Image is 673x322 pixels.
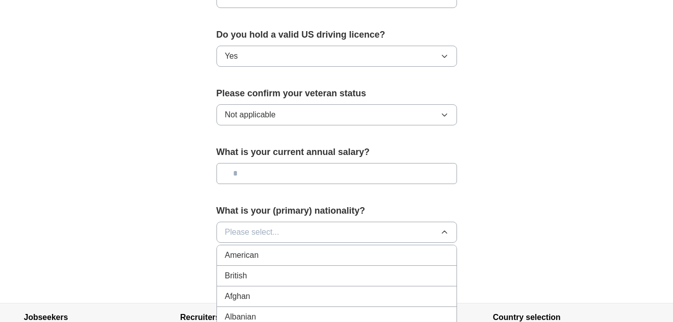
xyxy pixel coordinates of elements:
span: Please select... [225,226,280,238]
label: What is your (primary) nationality? [216,204,457,218]
span: Yes [225,50,238,62]
span: American [225,249,259,261]
span: Not applicable [225,109,276,121]
label: What is your current annual salary? [216,145,457,159]
label: Do you hold a valid US driving licence? [216,28,457,42]
span: Afghan [225,290,251,302]
button: Yes [216,46,457,67]
label: Please confirm your veteran status [216,87,457,100]
button: Please select... [216,222,457,243]
button: Not applicable [216,104,457,125]
span: British [225,270,247,282]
